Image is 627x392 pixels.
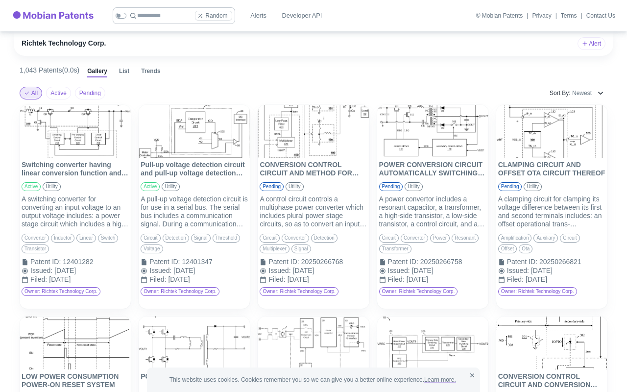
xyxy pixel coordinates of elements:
[22,195,129,228] div: A switching converter for converting an input voltage to an output voltage includes: a power stag...
[401,235,428,242] span: convertor
[524,182,541,191] div: utility
[424,376,456,383] a: Learn more.
[75,87,105,99] button: Pending
[20,105,131,158] img: Switching converter having linear conversion function and conversion control circuit and method t...
[586,13,615,19] a: Contact Us
[407,275,486,284] div: [DATE]
[524,184,541,190] span: utility
[293,267,367,275] div: [DATE]
[452,234,479,243] div: resonant
[191,234,211,243] div: signal
[141,184,159,190] span: active
[301,258,367,266] div: 20250266768
[379,195,486,228] div: A power convertor includes a resonant capacitor, a transformer, a high-side transistor, a low-sid...
[87,68,107,77] button: Gallery
[213,234,240,243] div: threshold
[22,235,48,242] span: converter
[311,234,338,243] div: detection
[498,245,517,253] div: offset
[388,258,418,267] div: Patent ID :
[30,275,47,284] div: Filed :
[499,246,517,252] span: offset
[260,245,289,253] div: multiplexer
[139,105,250,158] img: Pull-up voltage detection circuit and pull-up voltage detection method
[380,184,403,190] span: pending
[578,37,605,50] button: Alert
[163,235,189,242] span: detection
[560,235,579,242] span: circuit
[20,105,131,309] div: Switching converter having linear conversion function and conversion control circuit and method t...
[20,317,131,369] img: LOW POWER CONSUMPTION POWER-ON RESET SYSTEM
[195,11,232,21] button: Random
[452,235,478,242] span: resonant
[507,275,524,284] div: Filed :
[572,90,592,96] span: Newest
[377,105,488,287] a: POWER CONVERSION CIRCUIT AUTOMATICALLY SWITCHING BETWEEN FLYBACK MODE AND RESONANT MODE AND CONTR...
[139,317,250,369] img: POWER SUPPLY SYSTEM
[149,267,171,275] div: Issued :
[288,275,367,284] div: [DATE]
[550,90,571,96] span: Sort By:
[260,246,289,252] span: multiplexer
[498,161,605,178] p: CLAMPING CIRCUIT AND OFFSET OTA CIRCUIT THEREOF
[531,267,605,275] div: [DATE]
[260,184,283,190] span: pending
[149,275,166,284] div: Filed :
[499,235,531,242] span: amplification
[498,372,605,390] p: CONVERSION CONTROL CIRCUIT AND CONVERSION CONTROL METHOD CAPABLE OF RECYCLING ENERGY
[141,372,248,390] p: POWER SUPPLY SYSTEM
[589,41,601,47] span: Alert
[401,234,428,243] div: convertor
[141,289,219,295] span: Owner: Richtek Technology Corp.
[79,90,101,96] span: Pending
[380,289,458,295] span: Owner: Richtek Technology Corp.
[507,258,537,267] div: Patent ID :
[286,182,303,191] div: utility
[282,235,309,242] span: converter
[507,267,529,275] div: Issued :
[581,11,582,20] div: |
[498,234,532,243] div: amplification
[292,246,311,252] span: signal
[98,235,118,242] span: switch
[499,184,522,190] span: pending
[539,258,605,266] div: 20250266821
[496,317,607,369] img: CONVERSION CONTROL CIRCUIT AND CONVERSION CONTROL METHOD CAPABLE OF RECYCLING ENERGY
[405,182,422,191] div: utility
[63,258,129,266] div: 12401282
[31,90,38,96] span: All
[496,105,607,309] div: CLAMPING CIRCUIT AND OFFSET OTA CIRCUIT THEREOFCLAMPING CIRCUIT AND OFFSET OTA CIRCUIT THEREOFpen...
[561,13,577,19] a: Terms
[22,182,41,191] div: active
[22,287,100,296] div: Owner: Richtek Technology Corp.
[258,105,369,158] img: CONVERSION CONTROL CIRCUIT AND METHOD FOR USE IN MULTIPHASE POWER CONVERTER WITH HIGH EFFICIENCY
[519,245,532,253] div: ota
[213,235,240,242] span: threshold
[258,105,369,287] a: CONVERSION CONTROL CIRCUIT AND METHOD FOR USE IN MULTIPHASE POWER CONVERTER WITH HIGH EFFICIENCYC...
[534,235,557,242] span: auxiliary
[22,161,129,178] p: Switching converter having linear conversion function and conversion control circuit and method t...
[476,13,523,19] div: © Mobian Patents
[499,289,577,295] span: Owner: Richtek Technology Corp.
[526,275,605,284] div: [DATE]
[43,182,60,191] div: utility
[162,184,179,190] span: utility
[139,105,250,309] div: Pull-up voltage detection circuit and pull-up voltage detection methodPull-up voltage detection c...
[412,267,486,275] div: [DATE]
[388,275,405,284] div: Filed :
[388,267,410,275] div: Issued :
[286,184,303,190] span: utility
[119,68,129,77] button: List
[260,161,367,178] p: CONVERSION CONTROL CIRCUIT AND METHOD FOR USE IN MULTIPHASE POWER CONVERTER WITH HIGH EFFICIENCY
[379,182,403,191] div: pending
[141,287,219,296] div: Owner: Richtek Technology Corp.
[498,182,522,191] div: pending
[76,234,96,243] div: linear
[182,258,248,266] div: 12401347
[260,289,338,295] span: Owner: Richtek Technology Corp.
[141,245,163,253] div: voltage
[51,234,74,243] div: inductor
[162,182,179,191] div: utility
[560,234,579,243] div: circuit
[30,267,52,275] div: Issued :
